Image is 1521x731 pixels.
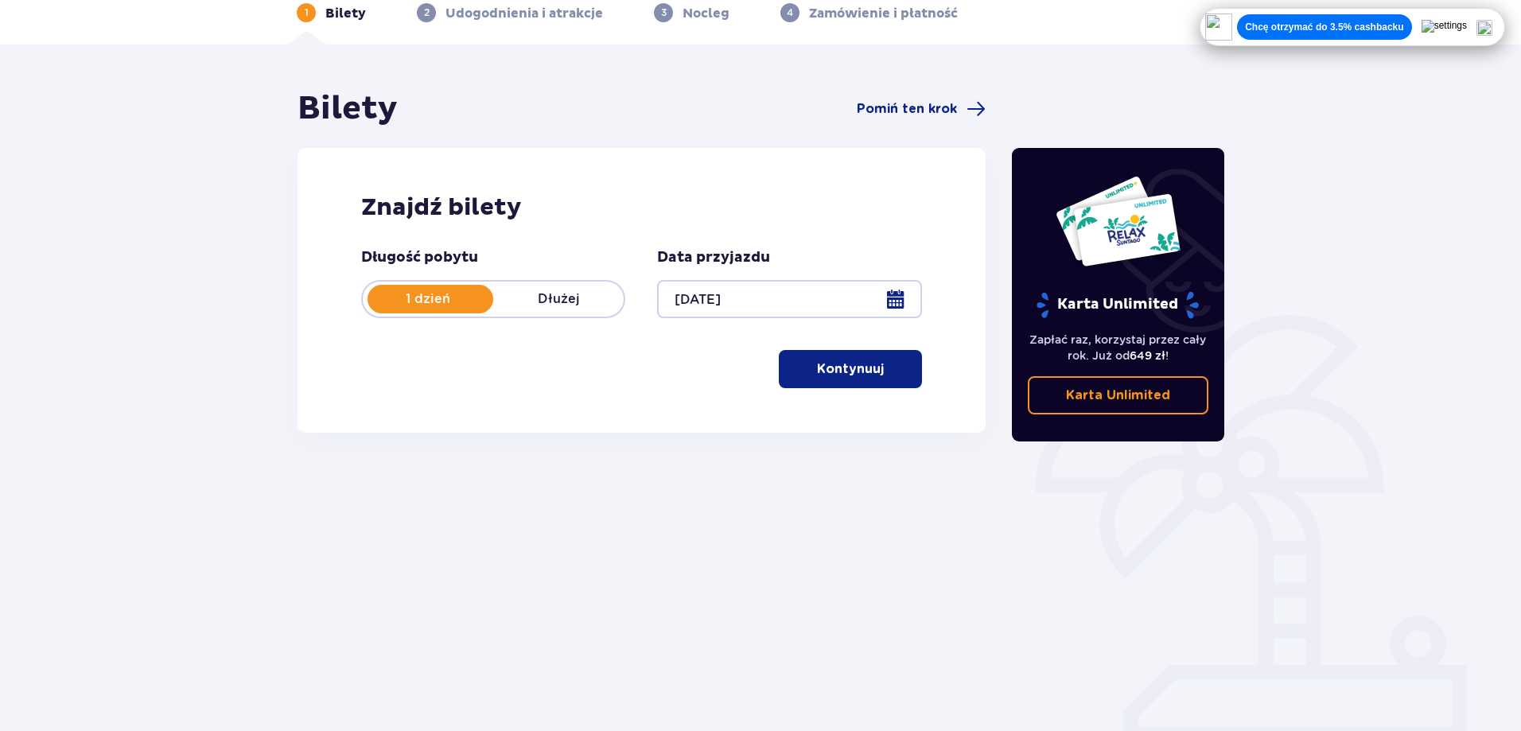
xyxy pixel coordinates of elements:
p: 4 [787,6,793,20]
p: Dłużej [493,290,624,308]
p: Udogodnienia i atrakcje [445,5,603,22]
p: 1 [305,6,309,20]
a: Pomiń ten krok [857,99,986,119]
h2: Znajdź bilety [361,192,922,223]
p: Karta Unlimited [1066,387,1170,404]
p: Zapłać raz, korzystaj przez cały rok. Już od ! [1028,332,1209,364]
p: Zamówienie i płatność [809,5,958,22]
span: Pomiń ten krok [857,100,957,118]
h1: Bilety [298,89,398,129]
p: 1 dzień [363,290,493,308]
p: 3 [661,6,667,20]
p: 2 [424,6,430,20]
span: 649 zł [1130,349,1165,362]
a: Karta Unlimited [1028,376,1209,414]
button: Kontynuuj [779,350,922,388]
p: Długość pobytu [361,248,478,267]
p: Nocleg [683,5,729,22]
p: Bilety [325,5,366,22]
p: Kontynuuj [817,360,884,378]
p: Data przyjazdu [657,248,770,267]
p: Karta Unlimited [1035,291,1200,319]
